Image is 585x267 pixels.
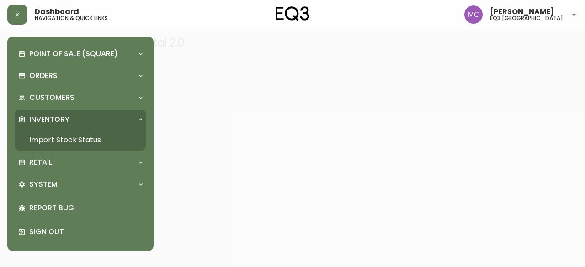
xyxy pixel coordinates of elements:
[29,157,52,168] p: Retail
[15,220,146,244] div: Sign Out
[490,8,554,16] span: [PERSON_NAME]
[464,5,483,24] img: 6dbdb61c5655a9a555815750a11666cc
[15,66,146,86] div: Orders
[35,8,79,16] span: Dashboard
[15,196,146,220] div: Report Bug
[15,44,146,64] div: Point of Sale (Square)
[15,130,146,151] a: Import Stock Status
[29,71,58,81] p: Orders
[15,174,146,194] div: System
[15,88,146,108] div: Customers
[29,49,118,59] p: Point of Sale (Square)
[276,6,309,21] img: logo
[29,179,58,189] p: System
[29,203,143,213] p: Report Bug
[15,152,146,173] div: Retail
[490,16,563,21] h5: eq3 [GEOGRAPHIC_DATA]
[15,110,146,130] div: Inventory
[29,227,143,237] p: Sign Out
[35,16,108,21] h5: navigation & quick links
[29,115,69,125] p: Inventory
[29,93,74,103] p: Customers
